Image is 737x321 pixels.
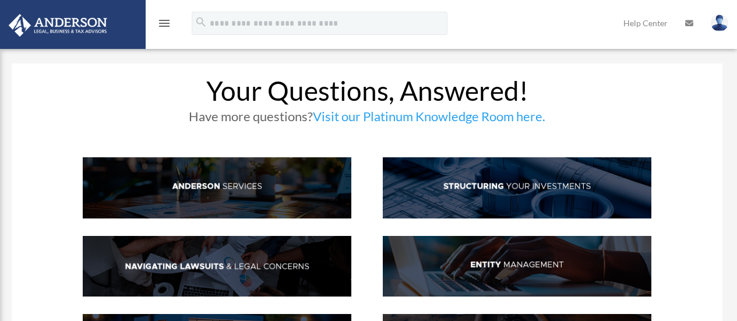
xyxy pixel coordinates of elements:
img: User Pic [711,15,728,31]
a: Visit our Platinum Knowledge Room here. [313,108,545,130]
img: NavLaw_hdr [83,236,351,297]
img: StructInv_hdr [383,157,651,218]
img: Anderson Advisors Platinum Portal [5,14,111,37]
img: EntManag_hdr [383,236,651,297]
i: search [195,16,207,29]
a: menu [157,20,171,30]
img: AndServ_hdr [83,157,351,218]
h1: Your Questions, Answered! [83,77,651,110]
h3: Have more questions? [83,110,651,129]
i: menu [157,16,171,30]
